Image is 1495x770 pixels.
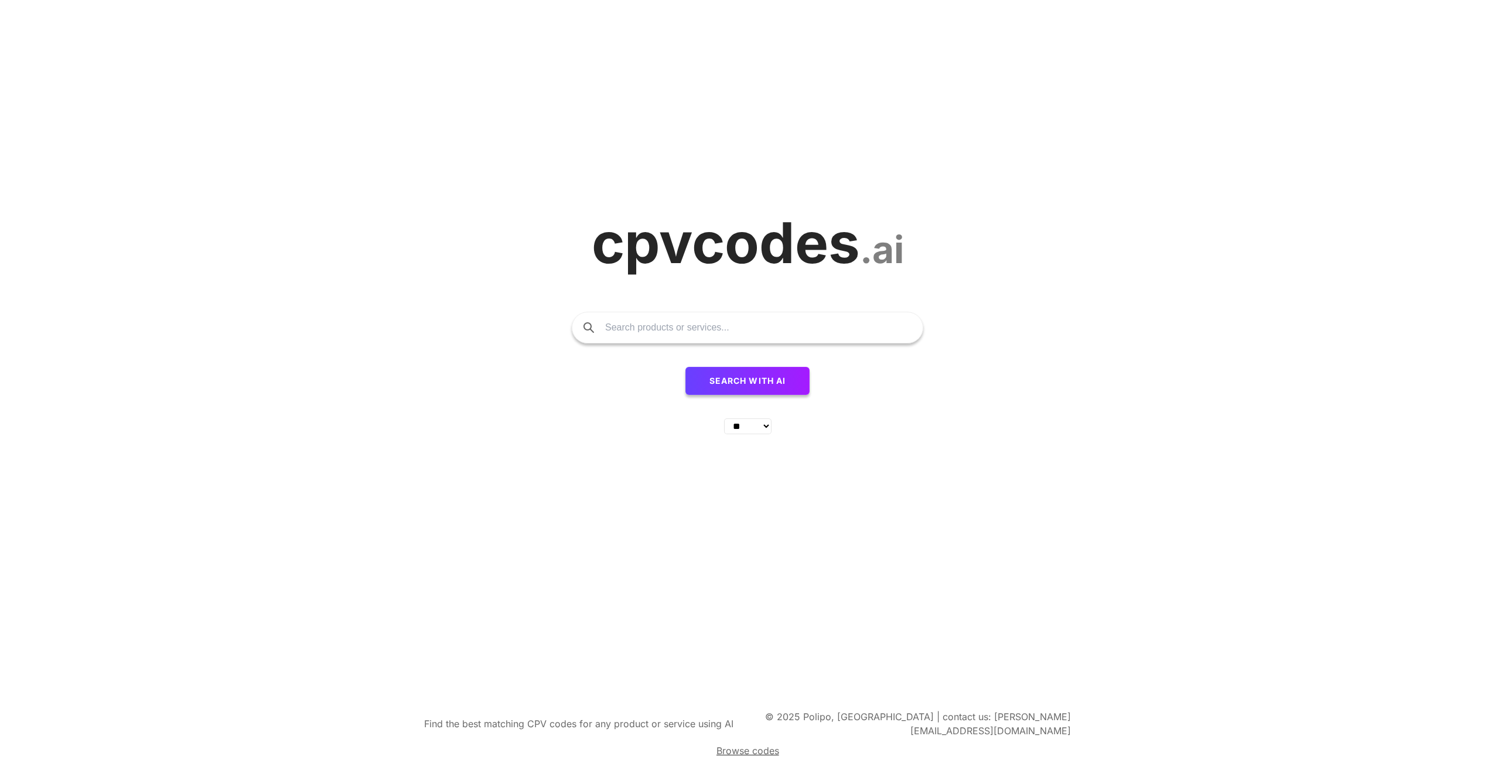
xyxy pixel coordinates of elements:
input: Search products or services... [605,312,911,343]
span: Find the best matching CPV codes for any product or service using AI [424,718,733,730]
a: Browse codes [716,744,779,758]
span: Browse codes [716,745,779,757]
span: Search with AI [709,376,786,386]
span: .ai [860,227,904,272]
span: cpvcodes [592,209,860,277]
span: © 2025 Polipo, [GEOGRAPHIC_DATA] | contact us: [PERSON_NAME][EMAIL_ADDRESS][DOMAIN_NAME] [765,711,1071,737]
button: Search with AI [685,367,810,395]
a: cpvcodes.ai [592,209,904,277]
